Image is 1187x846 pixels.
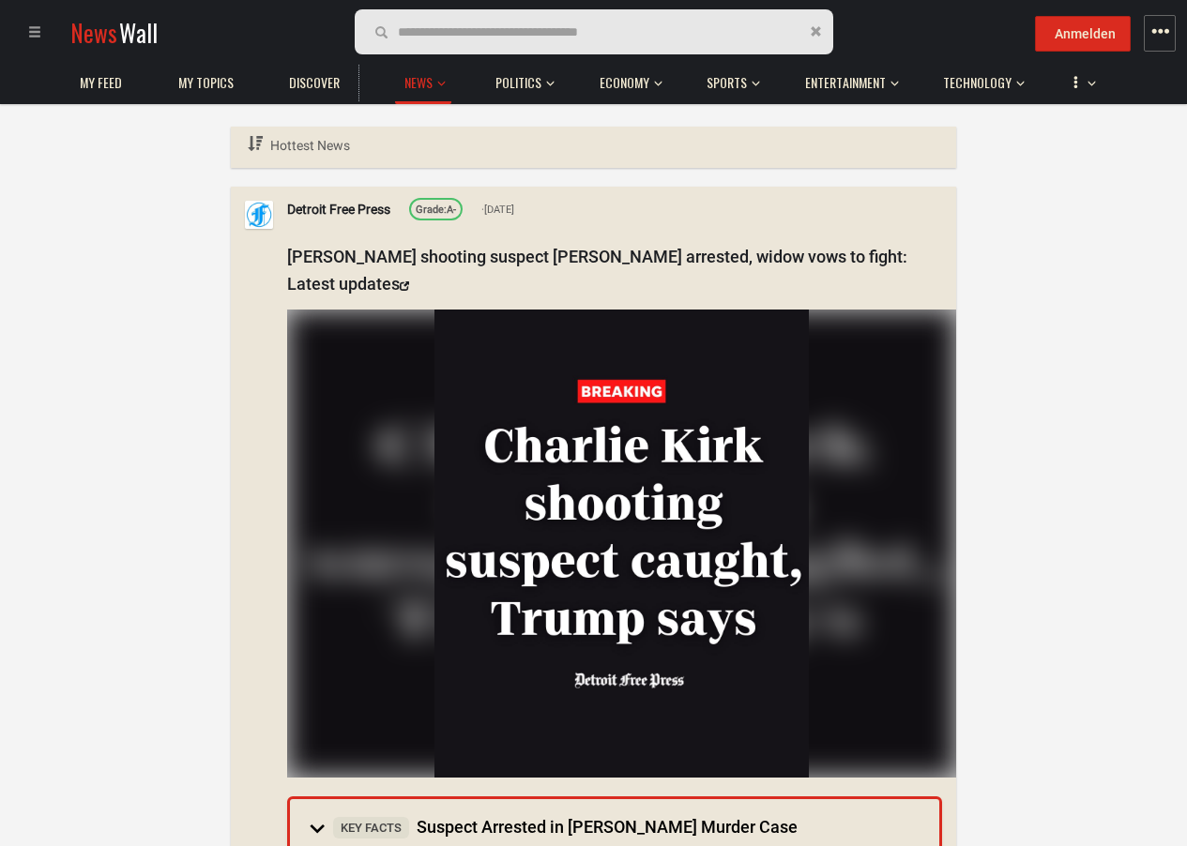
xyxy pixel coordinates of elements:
span: Anmelden [1055,26,1116,41]
img: Profile picture of Detroit Free Press [245,201,273,229]
button: Economy [590,56,662,101]
a: News [395,65,442,101]
span: Entertainment [805,74,886,91]
span: Suspect Arrested in [PERSON_NAME] Murder Case [333,817,798,837]
div: A- [416,202,456,219]
a: Hottest News [245,127,353,165]
span: News [404,74,433,91]
span: [DATE] [481,202,514,219]
span: Grade: [416,204,447,216]
span: My topics [178,74,234,91]
a: Detroit Free Press [287,199,390,219]
span: Technology [943,74,1012,91]
span: Hottest News [270,138,350,153]
span: Wall [119,15,158,50]
button: Sports [697,56,760,101]
a: [PERSON_NAME] shooting suspect [PERSON_NAME] arrested, widow vows to fight: Latest updates [287,247,907,294]
a: Grade:A- [409,198,463,220]
img: Post Image 23105478 [434,310,809,778]
span: News [70,15,117,50]
span: Economy [600,74,649,91]
span: Politics [495,74,541,91]
span: Sports [707,74,747,91]
button: Anmelden [1035,16,1131,52]
a: NewsWall [70,15,158,50]
button: Technology [934,56,1025,101]
button: Entertainment [796,56,899,101]
a: Economy [590,65,659,101]
a: Technology [934,65,1021,101]
a: Politics [486,65,551,101]
button: Politics [486,56,555,101]
img: 546175377_1226870119485138_3906735049771399052_n.jpg [287,310,956,778]
span: My Feed [80,74,122,91]
a: Entertainment [796,65,895,101]
span: Key Facts [333,817,409,838]
a: Sports [697,65,756,101]
span: Discover [289,74,340,91]
button: News [395,56,451,104]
